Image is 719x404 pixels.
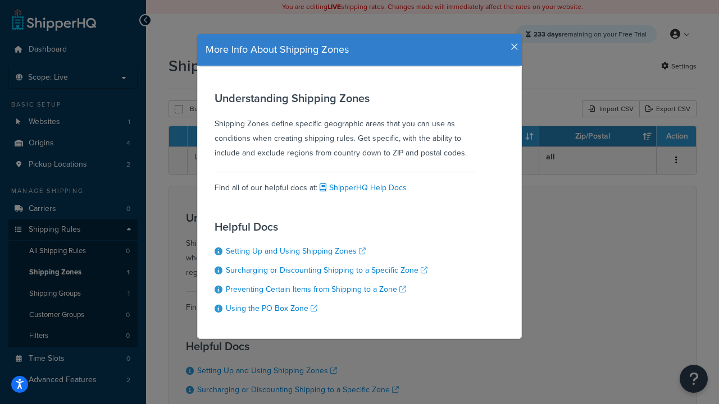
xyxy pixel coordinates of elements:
[226,245,366,257] a: Setting Up and Using Shipping Zones
[206,43,513,57] h4: More Info About Shipping Zones
[226,283,406,295] a: Preventing Certain Items from Shipping to a Zone
[226,302,317,314] a: Using the PO Box Zone
[215,92,476,104] h3: Understanding Shipping Zones
[317,182,407,194] a: ShipperHQ Help Docs
[215,221,427,233] h3: Helpful Docs
[215,172,476,195] div: Find all of our helpful docs at:
[226,264,427,276] a: Surcharging or Discounting Shipping to a Specific Zone
[215,92,476,160] div: Shipping Zones define specific geographic areas that you can use as conditions when creating ship...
